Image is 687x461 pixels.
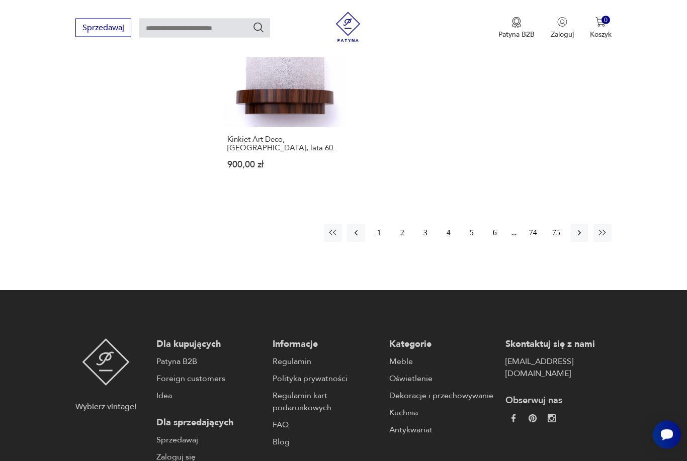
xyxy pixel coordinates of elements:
[227,161,341,169] p: 900,00 zł
[273,356,379,368] a: Regulamin
[505,356,612,380] a: [EMAIL_ADDRESS][DOMAIN_NAME]
[156,390,263,402] a: Idea
[273,390,379,414] a: Regulamin kart podarunkowych
[223,5,346,189] a: Kinkiet Art Deco, Polska, lata 60.Kinkiet Art Deco, [GEOGRAPHIC_DATA], lata 60.900,00 zł
[389,356,495,368] a: Meble
[82,339,130,386] img: Patyna - sklep z meblami i dekoracjami vintage
[393,224,411,242] button: 2
[389,407,495,419] a: Kuchnia
[75,25,131,32] a: Sprzedawaj
[389,339,495,351] p: Kategorie
[498,17,535,39] button: Patyna B2B
[75,401,136,413] p: Wybierz vintage!
[548,415,556,423] img: c2fd9cf7f39615d9d6839a72ae8e59e5.webp
[333,12,363,42] img: Patyna - sklep z meblami i dekoracjami vintage
[389,390,495,402] a: Dekoracje i przechowywanie
[75,19,131,37] button: Sprzedawaj
[273,436,379,448] a: Blog
[529,415,537,423] img: 37d27d81a828e637adc9f9cb2e3d3a8a.webp
[370,224,388,242] button: 1
[273,339,379,351] p: Informacje
[389,373,495,385] a: Oświetlenie
[273,373,379,385] a: Polityka prywatności
[227,136,341,153] h3: Kinkiet Art Deco, [GEOGRAPHIC_DATA], lata 60.
[509,415,518,423] img: da9060093f698e4c3cedc1453eec5031.webp
[505,339,612,351] p: Skontaktuj się z nami
[547,224,565,242] button: 75
[273,419,379,431] a: FAQ
[498,17,535,39] a: Ikona medaluPatyna B2B
[511,17,522,28] img: Ikona medalu
[602,16,610,25] div: 0
[590,17,612,39] button: 0Koszyk
[156,356,263,368] a: Patyna B2B
[595,17,606,27] img: Ikona koszyka
[416,224,435,242] button: 3
[156,339,263,351] p: Dla kupujących
[524,224,542,242] button: 74
[557,17,567,27] img: Ikonka użytkownika
[486,224,504,242] button: 6
[252,22,265,34] button: Szukaj
[389,424,495,436] a: Antykwariat
[156,373,263,385] a: Foreign customers
[590,30,612,39] p: Koszyk
[551,30,574,39] p: Zaloguj
[156,417,263,429] p: Dla sprzedających
[156,434,263,446] a: Sprzedawaj
[498,30,535,39] p: Patyna B2B
[505,395,612,407] p: Obserwuj nas
[653,421,681,449] iframe: Smartsupp widget button
[551,17,574,39] button: Zaloguj
[440,224,458,242] button: 4
[463,224,481,242] button: 5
